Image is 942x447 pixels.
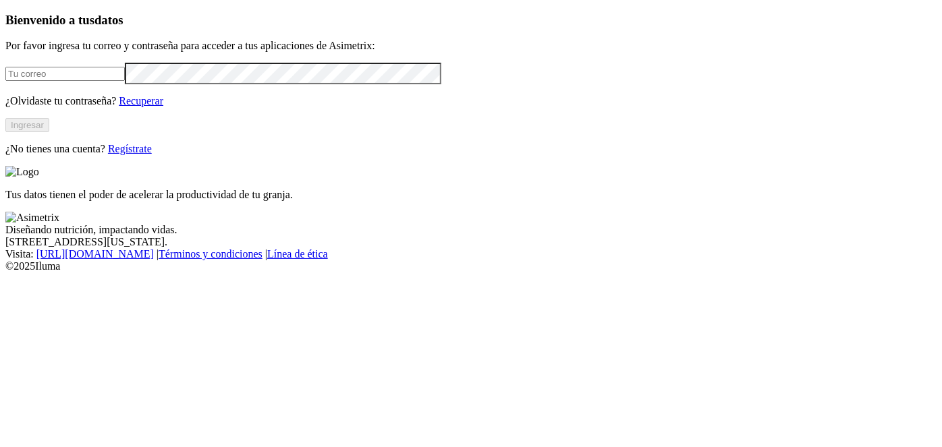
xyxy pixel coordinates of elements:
a: Recuperar [119,95,163,107]
img: Asimetrix [5,212,59,224]
a: Términos y condiciones [159,248,262,260]
div: Visita : | | [5,248,937,260]
button: Ingresar [5,118,49,132]
p: ¿No tienes una cuenta? [5,143,937,155]
a: [URL][DOMAIN_NAME] [36,248,154,260]
img: Logo [5,166,39,178]
a: Regístrate [108,143,152,154]
input: Tu correo [5,67,125,81]
div: [STREET_ADDRESS][US_STATE]. [5,236,937,248]
div: © 2025 Iluma [5,260,937,272]
span: datos [94,13,123,27]
p: Por favor ingresa tu correo y contraseña para acceder a tus aplicaciones de Asimetrix: [5,40,937,52]
p: ¿Olvidaste tu contraseña? [5,95,937,107]
a: Línea de ética [267,248,328,260]
h3: Bienvenido a tus [5,13,937,28]
p: Tus datos tienen el poder de acelerar la productividad de tu granja. [5,189,937,201]
div: Diseñando nutrición, impactando vidas. [5,224,937,236]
